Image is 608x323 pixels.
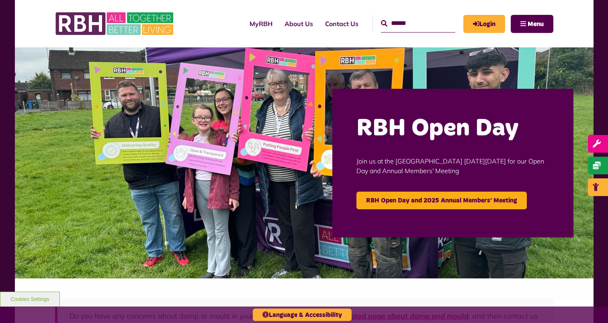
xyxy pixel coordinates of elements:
[319,13,364,35] a: Contact Us
[253,309,352,321] button: Language & Accessibility
[356,192,527,209] a: RBH Open Day and 2025 Annual Members' Meeting
[55,8,176,39] img: RBH
[528,21,544,27] span: Menu
[511,15,553,33] button: Navigation
[244,13,278,35] a: MyRBH
[15,47,594,278] img: Image (22)
[463,15,505,33] a: MyRBH
[278,13,319,35] a: About Us
[356,144,549,188] p: Join us at the [GEOGRAPHIC_DATA] [DATE][DATE] for our Open Day and Annual Members' Meeting
[356,113,549,144] h2: RBH Open Day
[572,287,608,323] iframe: Netcall Web Assistant for live chat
